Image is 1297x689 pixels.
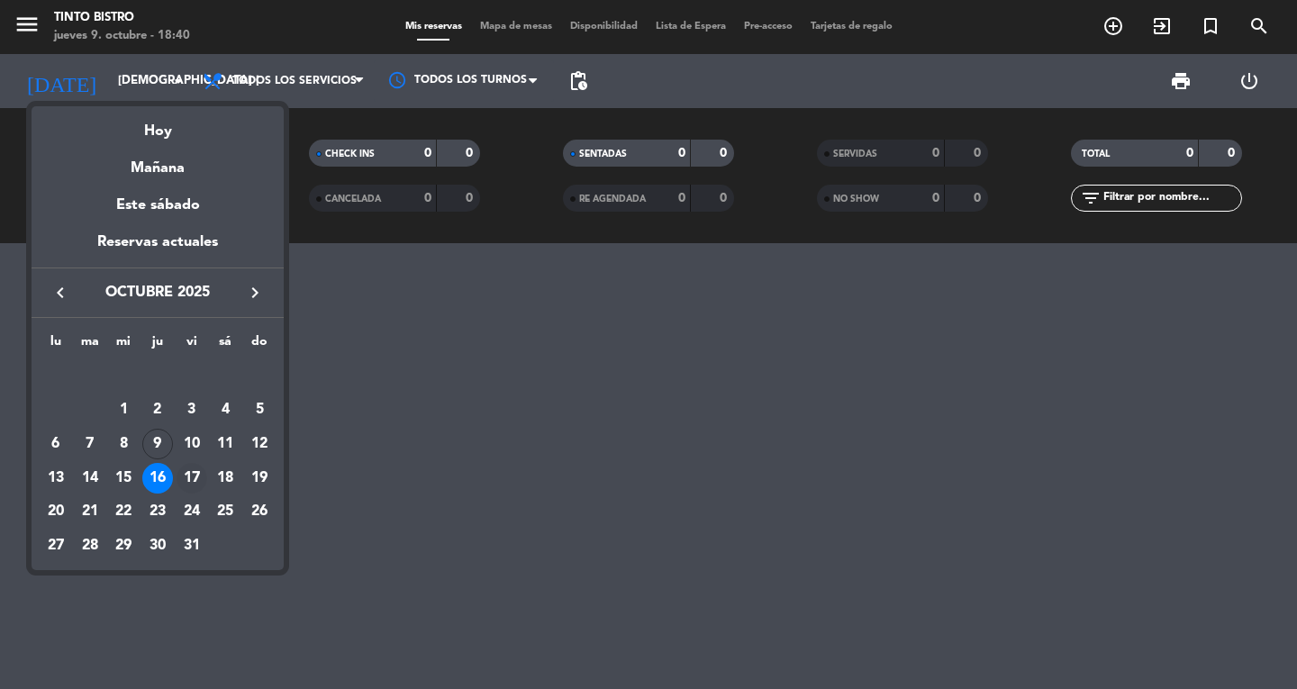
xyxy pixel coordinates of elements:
td: 25 de octubre de 2025 [209,495,243,530]
span: octubre 2025 [77,281,239,304]
td: 12 de octubre de 2025 [242,427,277,461]
div: 3 [177,394,207,425]
td: 2 de octubre de 2025 [141,394,175,428]
div: 11 [210,429,240,459]
div: 14 [75,463,105,494]
div: 17 [177,463,207,494]
div: 8 [108,429,139,459]
th: sábado [209,331,243,359]
i: keyboard_arrow_right [244,282,266,304]
div: 26 [244,497,275,528]
div: 18 [210,463,240,494]
div: Hoy [32,106,284,143]
td: 17 de octubre de 2025 [175,461,209,495]
td: 18 de octubre de 2025 [209,461,243,495]
div: 29 [108,530,139,561]
div: 15 [108,463,139,494]
div: Mañana [32,143,284,180]
div: 7 [75,429,105,459]
button: keyboard_arrow_left [44,281,77,304]
th: jueves [141,331,175,359]
th: lunes [39,331,73,359]
td: 14 de octubre de 2025 [73,461,107,495]
td: 13 de octubre de 2025 [39,461,73,495]
td: 7 de octubre de 2025 [73,427,107,461]
td: 31 de octubre de 2025 [175,529,209,563]
div: Reservas actuales [32,231,284,267]
td: 16 de octubre de 2025 [141,461,175,495]
div: 20 [41,497,71,528]
td: 5 de octubre de 2025 [242,394,277,428]
td: 21 de octubre de 2025 [73,495,107,530]
div: 5 [244,394,275,425]
td: 24 de octubre de 2025 [175,495,209,530]
div: 12 [244,429,275,459]
td: 22 de octubre de 2025 [106,495,141,530]
th: domingo [242,331,277,359]
div: 9 [142,429,173,459]
div: 24 [177,497,207,528]
td: 1 de octubre de 2025 [106,394,141,428]
td: 10 de octubre de 2025 [175,427,209,461]
div: 25 [210,497,240,528]
td: 23 de octubre de 2025 [141,495,175,530]
td: 29 de octubre de 2025 [106,529,141,563]
td: 19 de octubre de 2025 [242,461,277,495]
td: 4 de octubre de 2025 [209,394,243,428]
td: 9 de octubre de 2025 [141,427,175,461]
div: 2 [142,394,173,425]
div: 31 [177,530,207,561]
th: viernes [175,331,209,359]
td: 26 de octubre de 2025 [242,495,277,530]
div: 30 [142,530,173,561]
td: 11 de octubre de 2025 [209,427,243,461]
div: 10 [177,429,207,459]
div: Este sábado [32,180,284,231]
td: OCT. [39,359,277,394]
td: 27 de octubre de 2025 [39,529,73,563]
button: keyboard_arrow_right [239,281,271,304]
td: 6 de octubre de 2025 [39,427,73,461]
td: 15 de octubre de 2025 [106,461,141,495]
td: 3 de octubre de 2025 [175,394,209,428]
td: 28 de octubre de 2025 [73,529,107,563]
th: miércoles [106,331,141,359]
div: 22 [108,497,139,528]
i: keyboard_arrow_left [50,282,71,304]
div: 27 [41,530,71,561]
div: 1 [108,394,139,425]
div: 6 [41,429,71,459]
div: 21 [75,497,105,528]
div: 4 [210,394,240,425]
td: 30 de octubre de 2025 [141,529,175,563]
td: 8 de octubre de 2025 [106,427,141,461]
th: martes [73,331,107,359]
div: 19 [244,463,275,494]
td: 20 de octubre de 2025 [39,495,73,530]
div: 16 [142,463,173,494]
div: 28 [75,530,105,561]
div: 23 [142,497,173,528]
div: 13 [41,463,71,494]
